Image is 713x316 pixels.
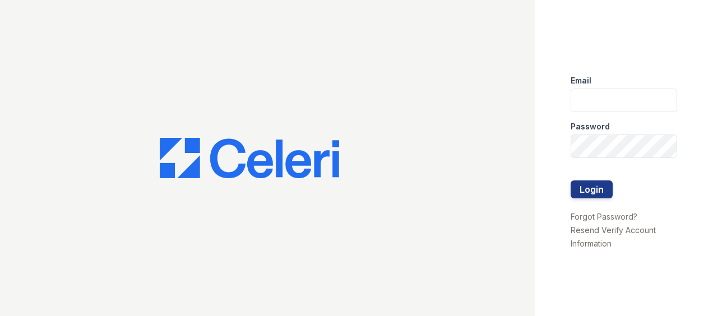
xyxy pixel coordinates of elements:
img: CE_Logo_Blue-a8612792a0a2168367f1c8372b55b34899dd931a85d93a1a3d3e32e68fde9ad4.png [160,138,339,178]
a: Forgot Password? [571,212,637,221]
a: Resend Verify Account Information [571,225,656,248]
button: Login [571,180,613,198]
label: Password [571,121,610,132]
label: Email [571,75,591,86]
